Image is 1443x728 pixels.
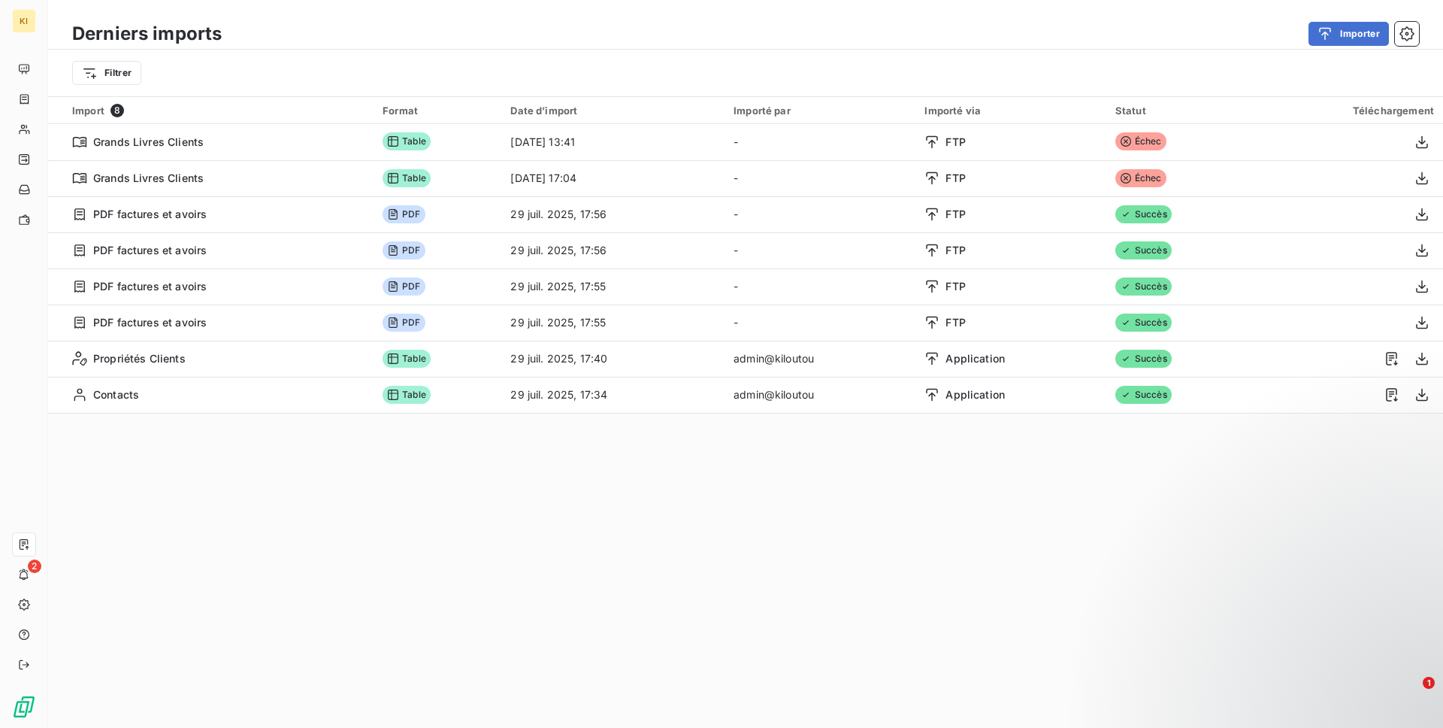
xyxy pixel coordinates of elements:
span: Échec [1115,169,1166,187]
td: admin@kiloutou [725,341,915,377]
button: Importer [1308,22,1389,46]
span: FTP [945,171,965,186]
td: - [725,196,915,232]
div: Importé par [734,105,906,117]
span: PDF factures et avoirs [93,279,207,294]
span: Grands Livres Clients [93,171,204,186]
td: - [725,232,915,268]
span: PDF [383,205,425,223]
td: - [725,160,915,196]
td: admin@kiloutou [725,377,915,413]
td: [DATE] 17:04 [501,160,725,196]
span: PDF [383,241,425,259]
span: PDF factures et avoirs [93,207,207,222]
span: Succès [1115,241,1172,259]
td: 29 juil. 2025, 17:56 [501,232,725,268]
td: 29 juil. 2025, 17:55 [501,268,725,305]
span: PDF [383,278,425,296]
span: Contacts [93,387,139,402]
h3: Derniers imports [72,20,222,47]
span: Succès [1115,386,1172,404]
span: Succès [1115,350,1172,368]
img: Logo LeanPay [12,695,36,719]
span: Table [383,169,431,187]
td: - [725,268,915,305]
span: FTP [945,243,965,258]
span: Table [383,132,431,150]
span: Table [383,386,431,404]
div: Date d’import [510,105,715,117]
span: Grands Livres Clients [93,135,204,150]
span: 2 [28,560,41,573]
td: - [725,305,915,341]
span: FTP [945,315,965,330]
span: FTP [945,135,965,150]
td: 29 juil. 2025, 17:34 [501,377,725,413]
span: Échec [1115,132,1166,150]
span: 1 [1423,677,1435,689]
span: Application [945,351,1005,366]
div: Import [72,104,365,117]
td: 29 juil. 2025, 17:56 [501,196,725,232]
div: Téléchargement [1260,105,1434,117]
span: FTP [945,279,965,294]
span: Propriétés Clients [93,351,186,366]
iframe: Intercom live chat [1392,677,1428,713]
span: PDF factures et avoirs [93,315,207,330]
button: Filtrer [72,61,141,85]
div: Format [383,105,492,117]
div: KI [12,9,36,33]
td: [DATE] 13:41 [501,124,725,160]
span: 8 [110,104,124,117]
td: 29 juil. 2025, 17:40 [501,341,725,377]
div: Importé via [924,105,1097,117]
span: Succès [1115,205,1172,223]
span: FTP [945,207,965,222]
div: Statut [1115,105,1242,117]
td: 29 juil. 2025, 17:55 [501,305,725,341]
span: Table [383,350,431,368]
span: PDF [383,314,425,332]
span: Succès [1115,314,1172,332]
td: - [725,124,915,160]
span: Succès [1115,278,1172,296]
span: Application [945,387,1005,402]
span: PDF factures et avoirs [93,243,207,258]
